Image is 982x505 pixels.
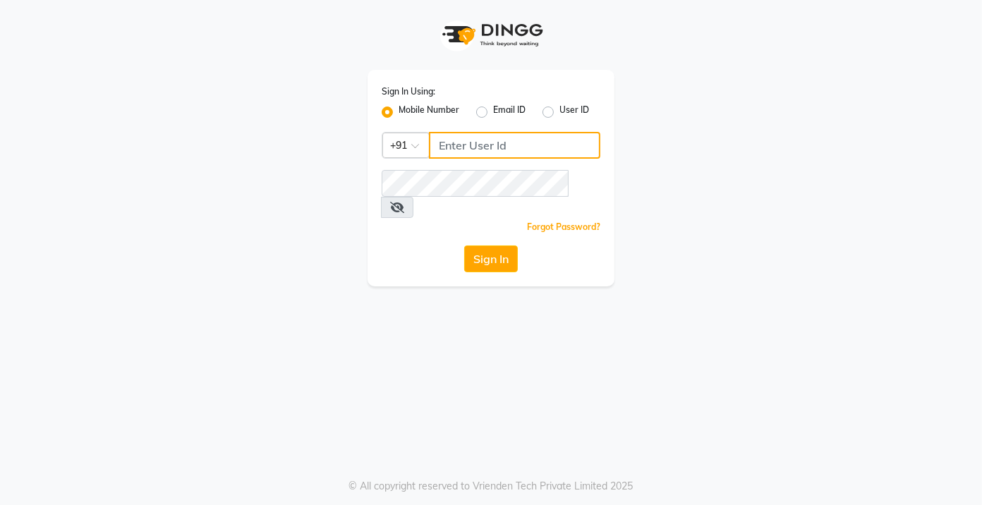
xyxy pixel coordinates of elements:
[559,104,589,121] label: User ID
[399,104,459,121] label: Mobile Number
[527,221,600,232] a: Forgot Password?
[435,14,547,56] img: logo1.svg
[429,132,600,159] input: Username
[493,104,526,121] label: Email ID
[382,85,435,98] label: Sign In Using:
[382,170,569,197] input: Username
[464,245,518,272] button: Sign In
